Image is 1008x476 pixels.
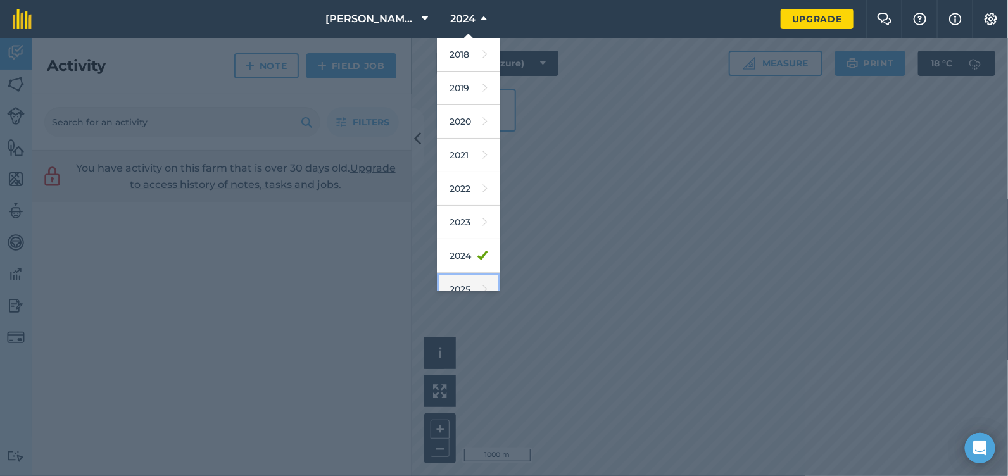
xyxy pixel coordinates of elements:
[437,273,500,306] a: 2025
[781,9,854,29] a: Upgrade
[325,11,417,27] span: [PERSON_NAME] Contracting
[912,13,928,25] img: A question mark icon
[877,13,892,25] img: Two speech bubbles overlapping with the left bubble in the forefront
[983,13,999,25] img: A cog icon
[450,11,476,27] span: 2024
[437,139,500,172] a: 2021
[437,206,500,239] a: 2023
[437,172,500,206] a: 2022
[13,9,32,29] img: fieldmargin Logo
[437,239,500,273] a: 2024
[437,105,500,139] a: 2020
[437,38,500,72] a: 2018
[965,433,995,463] div: Open Intercom Messenger
[437,72,500,105] a: 2019
[949,11,962,27] img: svg+xml;base64,PHN2ZyB4bWxucz0iaHR0cDovL3d3dy53My5vcmcvMjAwMC9zdmciIHdpZHRoPSIxNyIgaGVpZ2h0PSIxNy...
